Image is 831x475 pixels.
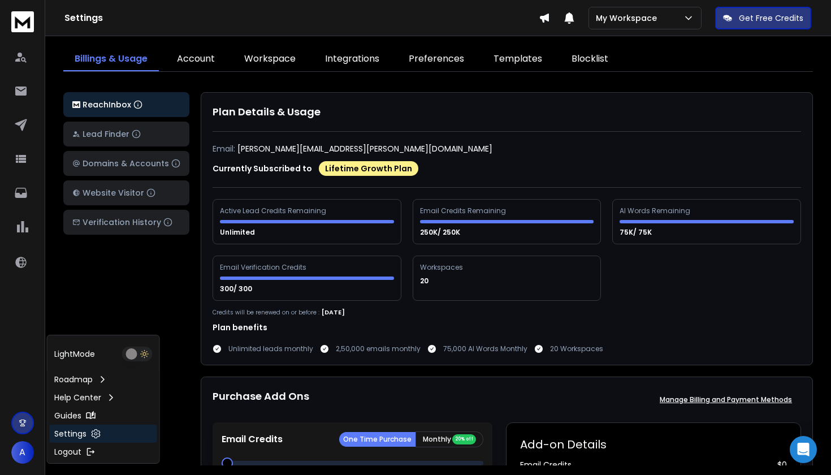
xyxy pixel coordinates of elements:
a: Templates [482,47,553,71]
div: Email Credits Remaining [420,206,508,215]
a: Integrations [314,47,391,71]
p: 75K/ 75K [620,228,653,237]
h1: Settings [64,11,539,25]
p: Guides [54,410,81,421]
a: Help Center [50,388,157,407]
h1: Plan benefits [213,322,801,333]
h1: Purchase Add Ons [213,388,309,411]
p: 2,50,000 emails monthly [336,344,421,353]
p: Roadmap [54,374,93,385]
button: Get Free Credits [715,7,811,29]
p: Credits will be renewed on or before : [213,308,319,317]
p: Email Credits [222,433,283,446]
p: [DATE] [322,308,345,317]
p: Unlimited leads monthly [228,344,313,353]
div: Open Intercom Messenger [790,436,817,463]
div: Active Lead Credits Remaining [220,206,328,215]
button: Verification History [63,210,189,235]
h1: Plan Details & Usage [213,104,801,120]
p: Settings [54,428,86,439]
p: 20 Workspaces [550,344,603,353]
p: Get Free Credits [739,12,803,24]
h2: Add-on Details [520,437,787,452]
p: Help Center [54,392,101,403]
button: Website Visitor [63,180,189,205]
p: Unlimited [220,228,257,237]
button: Monthly 20% off [415,431,483,447]
a: Guides [50,407,157,425]
button: Manage Billing and Payment Methods [651,388,801,411]
div: Email Verification Credits [220,263,308,272]
button: A [11,441,34,464]
p: Email: [213,143,235,154]
a: Blocklist [560,47,620,71]
p: Manage Billing and Payment Methods [660,395,792,404]
div: 20% off [452,434,476,444]
a: Roadmap [50,370,157,388]
a: Preferences [397,47,475,71]
div: Lifetime Growth Plan [319,161,418,176]
div: AI Words Remaining [620,206,692,215]
a: Workspace [233,47,307,71]
p: Currently Subscribed to [213,163,312,174]
img: logo [72,101,80,109]
span: $ 0 [777,459,787,470]
button: Lead Finder [63,122,189,146]
p: Logout [54,446,81,457]
button: One Time Purchase [339,432,415,447]
a: Account [166,47,226,71]
button: ReachInbox [63,92,189,117]
img: logo [11,11,34,32]
p: 75,000 AI Words Monthly [443,344,527,353]
a: Settings [50,425,157,443]
p: 20 [420,277,430,286]
p: 250K/ 250K [420,228,462,237]
span: Email Credits [520,459,572,470]
p: Light Mode [54,348,95,360]
p: My Workspace [596,12,661,24]
button: Domains & Accounts [63,151,189,176]
p: 300/ 300 [220,284,254,293]
a: Billings & Usage [63,47,159,71]
div: Workspaces [420,263,465,272]
p: [PERSON_NAME][EMAIL_ADDRESS][PERSON_NAME][DOMAIN_NAME] [237,143,492,154]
